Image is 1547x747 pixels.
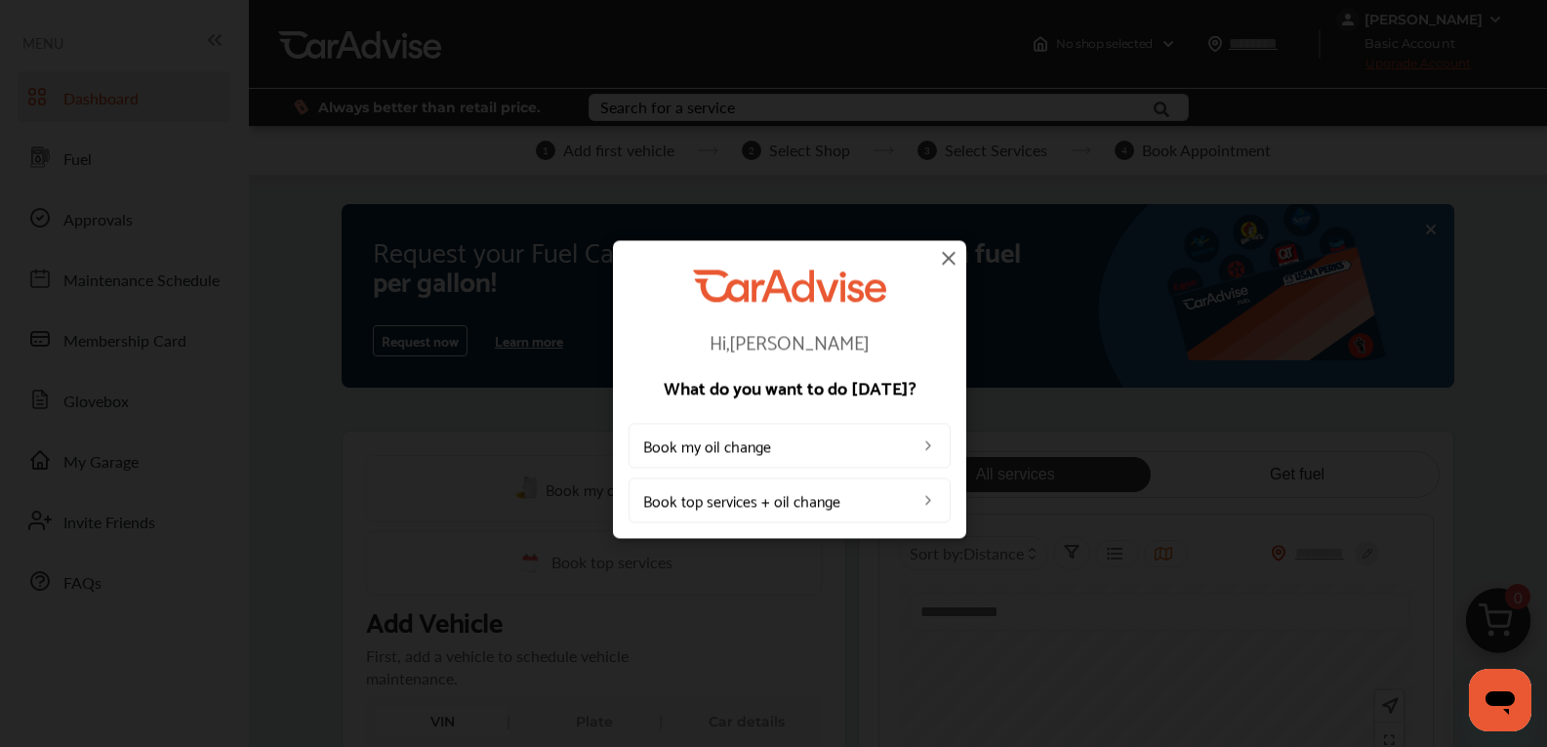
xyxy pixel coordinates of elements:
img: left_arrow_icon.0f472efe.svg [920,492,936,508]
p: Hi, [PERSON_NAME] [629,331,951,351]
a: Book top services + oil change [629,477,951,522]
img: close-icon.a004319c.svg [937,246,960,270]
a: Book my oil change [629,423,951,468]
iframe: Button to launch messaging window [1469,669,1531,731]
p: What do you want to do [DATE]? [629,378,951,395]
img: left_arrow_icon.0f472efe.svg [920,437,936,453]
img: CarAdvise Logo [693,270,886,302]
